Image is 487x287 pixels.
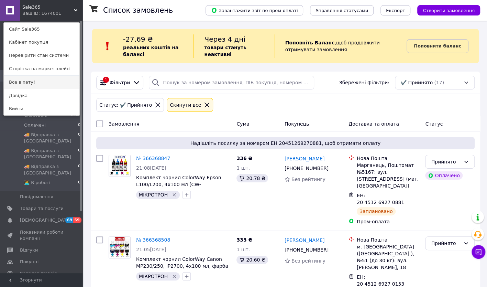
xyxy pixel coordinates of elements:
span: Покупці [20,259,38,265]
div: Прийнято [431,158,461,166]
a: Сторінка на маркетплейсі [4,62,79,75]
div: Заплановано [357,207,396,215]
span: Збережені фільтри: [339,79,389,86]
button: Створити замовлення [417,5,480,15]
span: Створити замовлення [423,8,475,13]
span: Завантажити звіт по пром-оплаті [211,7,298,13]
span: Без рейтингу [291,177,325,182]
div: Оплачено [425,171,462,180]
span: Покупець [285,121,309,127]
span: Показники роботи компанії [20,229,64,242]
div: 20.78 ₴ [236,174,268,182]
input: Пошук за номером замовлення, ПІБ покупця, номером телефону, Email, номером накладної [149,76,314,89]
a: Комплект чорнил ColorWay Canon MP230/250, iP2700, 4x100 мл, фарба для принтера кенон для картридж... [136,256,229,283]
span: (17) [434,80,444,85]
span: Доставка та оплата [348,121,399,127]
b: товари стануть неактивні [204,45,246,57]
span: 0 [78,122,80,128]
span: Надішліть посилку за номером ЕН 20451269270881, щоб отримати оплату [99,140,472,147]
img: Фото товару [109,155,130,177]
span: Sale365 [22,4,74,10]
h1: Список замовлень [103,6,173,14]
a: Фото товару [109,236,131,258]
div: Cкинути все [168,101,202,109]
span: Замовлення [109,121,139,127]
span: 🚚 Відправка з [GEOGRAPHIC_DATA] [24,148,78,160]
span: Cума [236,121,249,127]
a: Вийти [4,102,79,115]
span: [PHONE_NUMBER] [285,247,329,253]
span: МІКРОТРОН [139,192,168,198]
div: Нова Пошта [357,236,420,243]
span: МІКРОТРОН [139,274,168,279]
span: 21:08[DATE] [136,165,166,171]
a: Кабінет покупця [4,36,79,49]
a: Поповнити баланс [407,39,468,53]
span: ЕН: 20 4512 6927 0881 [357,193,404,205]
span: 👩‍💻 В роботі [24,180,51,186]
span: 1 шт. [236,165,250,171]
a: Комплект чорнил ColorWay Epson L100/L200, 4x100 мл (CW-EW101SET01), фарба для принтера епсон [136,175,226,201]
span: Оплачені [24,122,46,128]
span: Без рейтингу [291,258,325,264]
a: Перевірити стан системи [4,49,79,62]
span: 69 [65,217,73,223]
img: Фото товару [109,237,130,258]
span: 21:05[DATE] [136,247,166,252]
span: Каталог ProSale [20,270,57,277]
span: 336 ₴ [236,156,252,161]
a: [PERSON_NAME] [285,155,324,162]
a: Все в хату! [4,76,79,89]
div: Ваш ID: 1674001 [22,10,51,17]
b: реальних коштів на балансі [123,45,178,57]
b: Поповніть Баланс [285,40,335,45]
div: Нова Пошта [357,155,420,162]
span: Статус [425,121,443,127]
a: [PERSON_NAME] [285,237,324,244]
span: ЕН: 20 4512 6927 0153 [357,274,404,287]
div: м. [GEOGRAPHIC_DATA] ([GEOGRAPHIC_DATA].), №51 (до 30 кг): вул. [PERSON_NAME], 18 [357,243,420,271]
svg: Видалити мітку [171,274,177,279]
a: Створити замовлення [410,7,480,13]
svg: Видалити мітку [171,192,177,198]
span: 0 [78,180,80,186]
span: Відгуки [20,247,38,253]
div: Прийнято [431,240,461,247]
span: [DEMOGRAPHIC_DATA] [20,217,71,223]
a: № 366368508 [136,237,170,243]
div: 20.60 ₴ [236,256,268,264]
span: 0 [78,148,80,160]
a: Довідка [4,89,79,102]
div: Марганець, Поштомат №5167: вул. [STREET_ADDRESS] (маг. [GEOGRAPHIC_DATA]) [357,162,420,189]
button: Чат з покупцем [472,245,485,259]
b: Поповнити баланс [414,43,461,49]
span: 🚚 Відправка з [GEOGRAPHIC_DATA] [24,163,78,176]
span: Фільтри [110,79,130,86]
span: 333 ₴ [236,237,252,243]
span: 0 [78,163,80,176]
div: , щоб продовжити отримувати замовлення [275,34,407,58]
span: Управління статусами [316,8,368,13]
span: Товари та послуги [20,205,64,212]
span: 1 шт. [236,247,250,252]
span: 59 [73,217,81,223]
span: Через 4 дні [204,35,245,43]
button: Завантажити звіт по пром-оплаті [206,5,303,15]
div: Пром-оплата [357,218,420,225]
span: Повідомлення [20,194,53,200]
div: Статус: ✔️ Прийнято [98,101,153,109]
span: 0 [78,132,80,144]
span: -27.69 ₴ [123,35,153,43]
span: Експорт [386,8,405,13]
span: ✔️ Прийнято [401,79,433,86]
a: № 366368847 [136,156,170,161]
a: Сайт Sale365 [4,23,79,36]
span: 🚚 Відправка з [GEOGRAPHIC_DATA] [24,132,78,144]
span: [PHONE_NUMBER] [285,166,329,171]
a: Фото товару [109,155,131,177]
button: Управління статусами [310,5,374,15]
button: Експорт [380,5,411,15]
img: :exclamation: [102,41,113,51]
